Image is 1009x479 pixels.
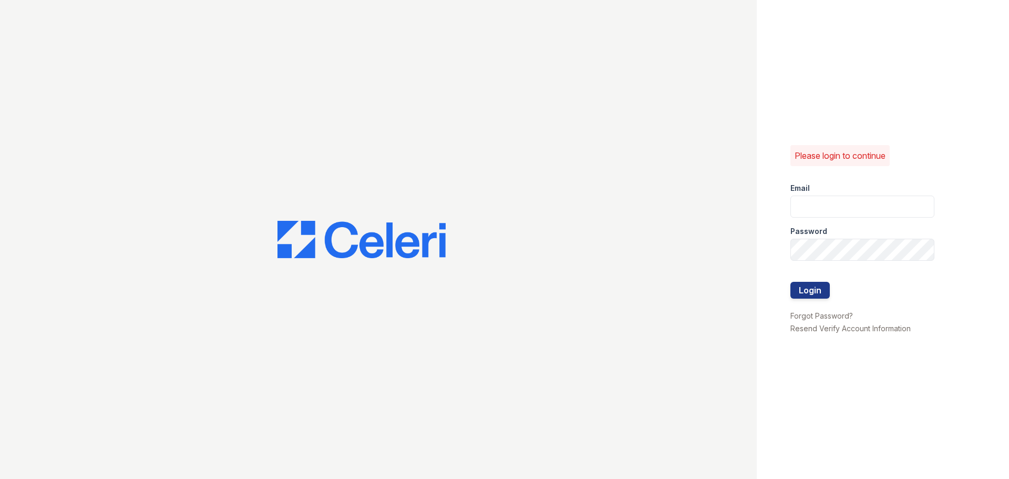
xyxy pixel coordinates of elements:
a: Resend Verify Account Information [790,324,911,333]
label: Email [790,183,810,193]
a: Forgot Password? [790,311,853,320]
img: CE_Logo_Blue-a8612792a0a2168367f1c8372b55b34899dd931a85d93a1a3d3e32e68fde9ad4.png [277,221,446,259]
label: Password [790,226,827,237]
button: Login [790,282,830,299]
p: Please login to continue [795,149,886,162]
